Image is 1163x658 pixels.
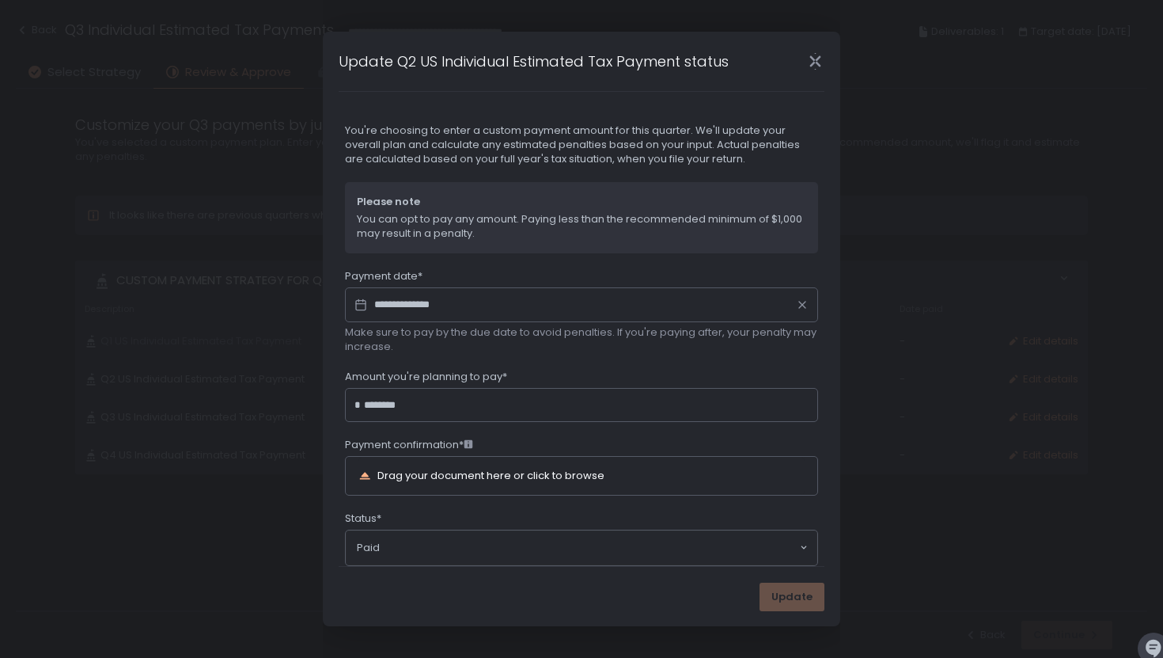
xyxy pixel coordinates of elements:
span: Please note [357,195,806,209]
span: You can opt to pay any amount. Paying less than the recommended minimum of $1,000 may result in a... [357,212,806,241]
input: Datepicker input [345,287,818,322]
h1: Update Q2 US Individual Estimated Tax Payment status [339,51,729,72]
span: Payment confirmation* [345,438,473,452]
span: Payment date* [345,269,422,283]
span: Amount you're planning to pay* [345,370,507,384]
span: Make sure to pay by the due date to avoid penalties. If you're paying after, your penalty may inc... [345,325,818,354]
div: Close [790,52,840,70]
div: Search for option [346,531,817,565]
div: Drag your document here or click to browse [377,470,604,481]
input: Search for option [380,540,798,556]
span: You're choosing to enter a custom payment amount for this quarter. We'll update your overall plan... [345,124,818,166]
span: Paid [357,541,380,555]
span: Status* [345,512,381,526]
